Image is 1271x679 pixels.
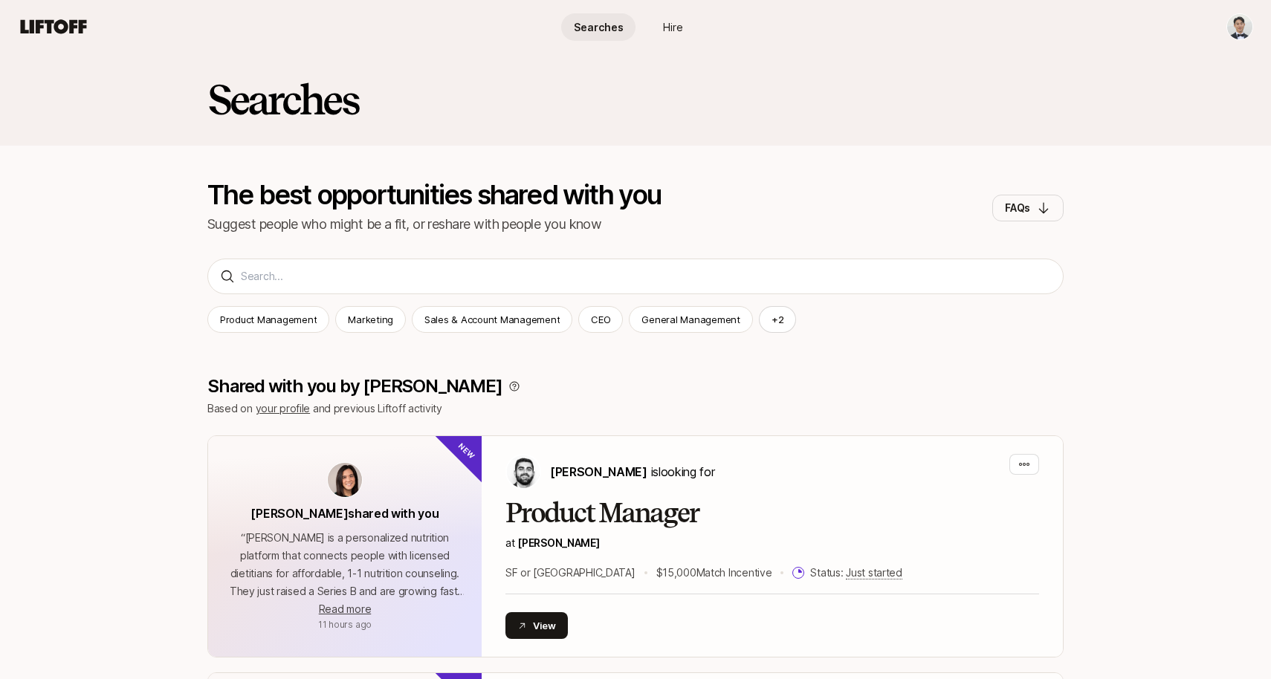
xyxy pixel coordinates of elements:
p: “ [PERSON_NAME] is a personalized nutrition platform that connects people with licensed dietitian... [226,529,464,600]
button: +2 [759,306,797,333]
h2: Product Manager [505,498,1039,528]
img: Alexander Yoon [1227,14,1252,39]
p: Based on and previous Liftoff activity [207,400,1064,418]
a: Searches [561,13,635,41]
h2: Searches [207,77,358,122]
span: Just started [846,566,902,579]
span: [PERSON_NAME] [550,464,647,479]
span: Searches [574,19,624,35]
p: Marketing [348,312,393,327]
p: is looking for [550,462,714,481]
p: Status: [810,564,902,582]
p: at [505,534,1039,552]
button: Alexander Yoon [1226,13,1253,40]
a: [PERSON_NAME] [517,536,599,549]
p: Suggest people who might be a fit, or reshare with people you know [207,214,662,235]
span: Read more [319,602,371,615]
p: Product Management [220,312,317,327]
p: Sales & Account Management [424,312,560,327]
p: FAQs [1005,199,1030,217]
p: $15,000 Match Incentive [656,564,772,582]
a: Hire [635,13,710,41]
a: your profile [256,402,311,415]
p: SF or [GEOGRAPHIC_DATA] [505,564,635,582]
button: Read more [319,600,371,618]
button: FAQs [992,195,1064,221]
input: Search... [241,267,1051,285]
p: The best opportunities shared with you [207,181,662,208]
span: Hire [663,19,683,35]
span: August 29, 2025 7:03am [318,619,372,630]
p: CEO [591,312,610,327]
span: [PERSON_NAME] shared with you [250,506,439,521]
button: View [505,612,568,639]
div: New [433,411,507,484]
img: Hessam Mostajabi [507,455,540,488]
img: avatar-url [328,463,362,497]
p: General Management [641,312,740,327]
p: Shared with you by [PERSON_NAME] [207,376,502,397]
